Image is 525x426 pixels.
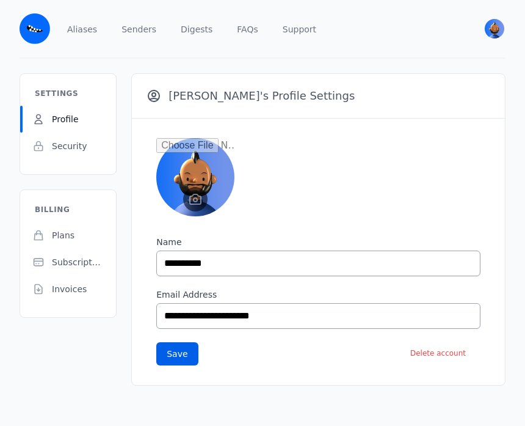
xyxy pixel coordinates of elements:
button: Save [156,342,198,365]
h3: Billing [20,205,84,222]
a: Invoices [20,276,116,303]
span: Plans [52,229,74,241]
a: Profile [20,106,116,133]
h3: [PERSON_NAME]'s Profile Settings [147,89,355,103]
label: Name [156,236,480,248]
img: tylerdirth's Avatar [485,19,504,39]
button: Delete account [400,341,476,365]
a: Subscription [20,249,116,276]
button: User menu [483,18,505,40]
span: Invoices [52,283,87,295]
span: Security [52,140,87,152]
span: Subscription [52,256,101,268]
a: Plans [20,222,116,249]
h3: Settings [20,89,93,106]
label: Email Address [156,288,480,301]
span: Profile [52,113,79,125]
a: Security [20,133,116,160]
img: Email Monster [20,13,50,44]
